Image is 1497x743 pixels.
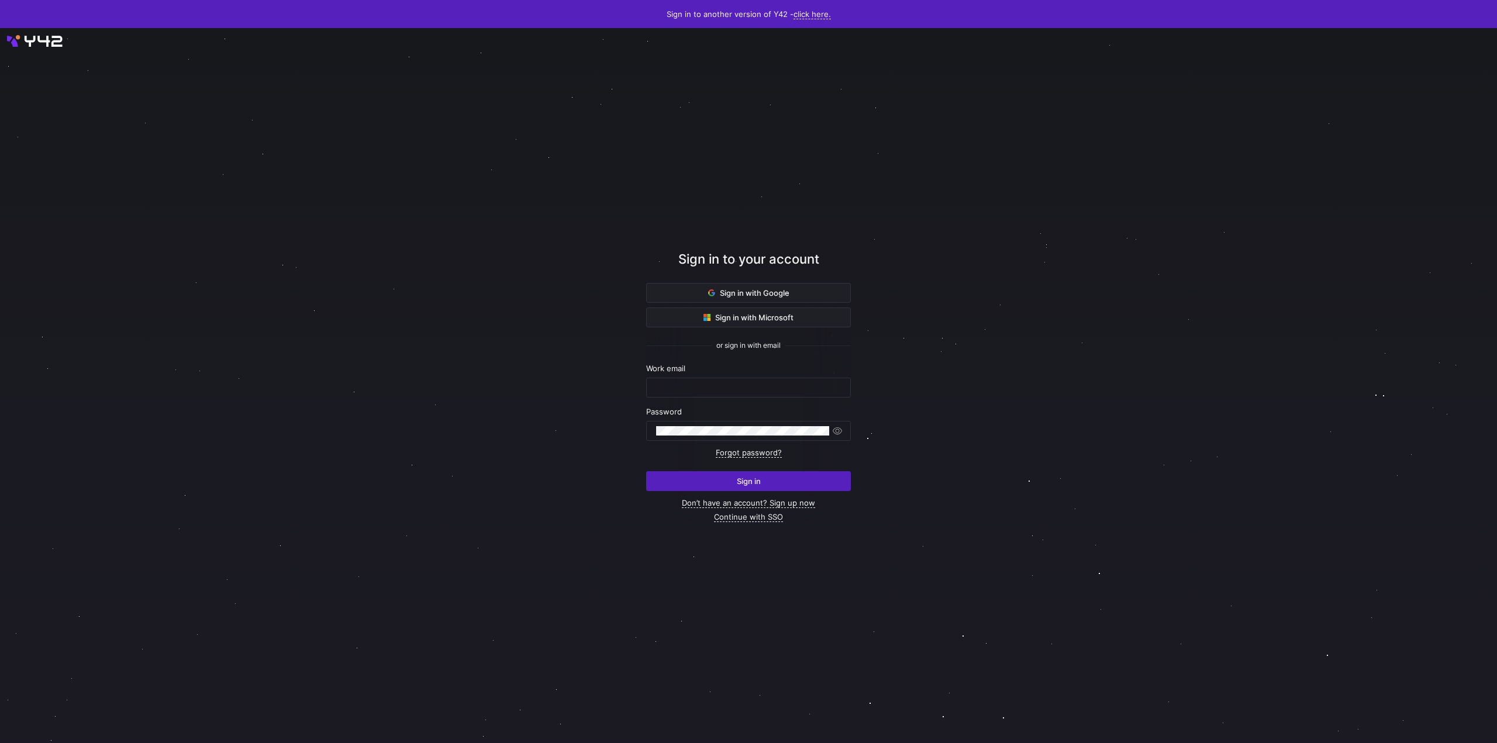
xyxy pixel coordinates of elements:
[682,498,815,508] a: Don’t have an account? Sign up now
[646,250,851,283] div: Sign in to your account
[714,512,783,522] a: Continue with SSO
[646,283,851,303] button: Sign in with Google
[737,476,761,486] span: Sign in
[646,307,851,327] button: Sign in with Microsoft
[794,9,831,19] a: click here.
[716,341,781,350] span: or sign in with email
[716,448,782,458] a: Forgot password?
[646,407,682,416] span: Password
[703,313,794,322] span: Sign in with Microsoft
[646,471,851,491] button: Sign in
[708,288,789,298] span: Sign in with Google
[646,364,685,373] span: Work email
